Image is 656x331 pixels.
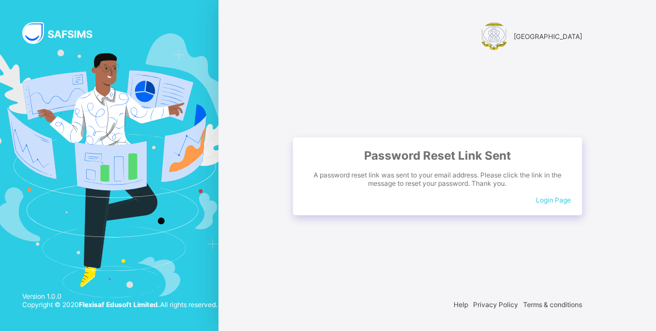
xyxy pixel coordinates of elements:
[22,292,217,300] span: Version 1.0.0
[454,300,468,309] span: Help
[304,149,571,162] span: Password Reset Link Sent
[22,300,217,309] span: Copyright © 2020 All rights reserved.
[514,32,582,41] span: [GEOGRAPHIC_DATA]
[79,300,160,309] strong: Flexisaf Edusoft Limited.
[523,300,582,309] span: Terms & conditions
[480,22,508,50] img: MUSA ILIASU COLLEGE
[304,171,571,187] span: A password reset link was sent to your email address. Please click the link in the message to res...
[536,196,571,204] a: Login Page
[473,300,518,309] span: Privacy Policy
[22,22,106,44] img: SAFSIMS Logo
